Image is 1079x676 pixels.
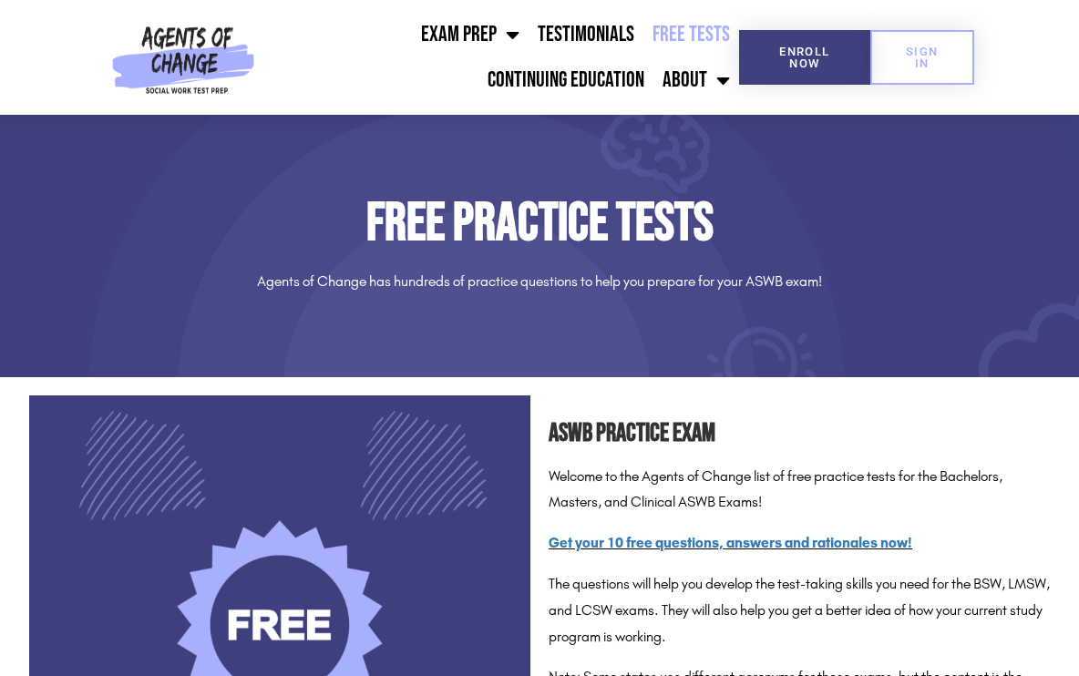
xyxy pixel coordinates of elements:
[412,12,529,57] a: Exam Prep
[739,30,869,85] a: Enroll Now
[529,12,643,57] a: Testimonials
[643,12,739,57] a: Free Tests
[29,197,1050,251] h1: Free Practice Tests
[549,534,912,551] a: Get your 10 free questions, answers and rationales now!
[549,414,1050,455] h2: ASWB Practice Exam
[262,12,740,103] nav: Menu
[549,571,1050,650] p: The questions will help you develop the test-taking skills you need for the BSW, LMSW, and LCSW e...
[549,464,1050,517] p: Welcome to the Agents of Change list of free practice tests for the Bachelors, Masters, and Clini...
[899,46,945,69] span: SIGN IN
[653,57,739,103] a: About
[478,57,653,103] a: Continuing Education
[870,30,974,85] a: SIGN IN
[29,269,1050,295] p: Agents of Change has hundreds of practice questions to help you prepare for your ASWB exam!
[768,46,840,69] span: Enroll Now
